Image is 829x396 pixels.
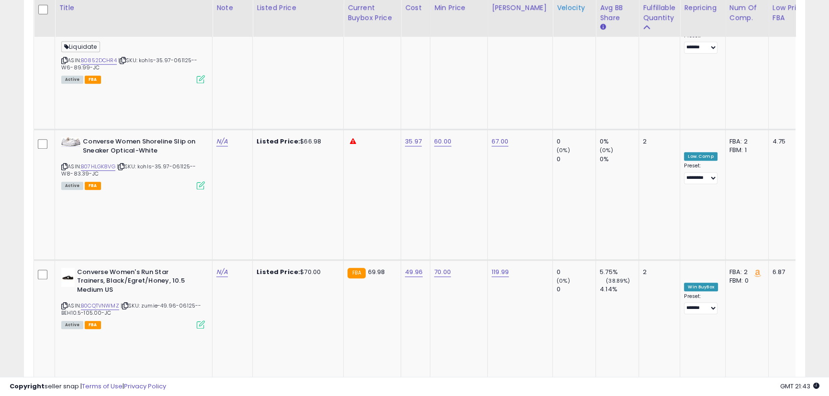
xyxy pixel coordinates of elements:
strong: Copyright [10,382,45,391]
a: 70.00 [434,267,451,277]
b: Converse Women Shoreline Slip on Sneaker Optical-White [83,137,199,157]
div: 0 [557,268,595,276]
div: 0 [557,285,595,294]
div: ASIN: [61,137,205,188]
b: Listed Price: [257,267,300,276]
span: All listings currently available for purchase on Amazon [61,182,83,190]
div: FBA: 2 [729,268,761,276]
div: Current Buybox Price [347,3,397,23]
span: All listings currently available for purchase on Amazon [61,321,83,329]
div: FBA: 2 [729,137,761,146]
div: Preset: [684,293,718,315]
div: Num of Comp. [729,3,764,23]
span: FBA [85,182,101,190]
div: [PERSON_NAME] [492,3,549,13]
div: 5.75% [600,268,639,276]
div: 0% [600,155,639,164]
div: Note [216,3,248,13]
div: Listed Price [257,3,339,13]
div: Repricing [684,3,721,13]
a: 49.96 [405,267,423,277]
div: FBM: 1 [729,146,761,154]
div: Velocity [557,3,592,13]
div: FBM: 0 [729,276,761,285]
small: Avg BB Share. [600,23,605,32]
div: Preset: [684,163,718,184]
span: 2025-09-11 21:43 GMT [780,382,819,391]
div: Fulfillable Quantity [643,3,676,23]
div: 4.14% [600,285,639,294]
span: All listings currently available for purchase on Amazon [61,76,83,84]
div: Min Price [434,3,483,13]
div: Low Price FBA [773,3,807,23]
img: 410zluDIdOL._SL40_.jpg [61,137,80,146]
div: Win BuyBox [684,283,718,291]
div: 0 [557,137,595,146]
a: N/A [216,137,228,146]
a: B0852DCHR4 [81,56,117,65]
a: B0CQTVNWMZ [81,302,119,310]
span: FBA [85,76,101,84]
small: (38.89%) [606,277,630,285]
small: (0%) [600,146,613,154]
div: Cost [405,3,426,13]
a: Terms of Use [82,382,123,391]
div: 2 [643,137,672,146]
a: B07HLGK8VG [81,163,115,171]
small: (0%) [557,146,570,154]
div: 2 [643,268,672,276]
div: 4.75 [773,137,804,146]
div: $70.00 [257,268,336,276]
a: 119.99 [492,267,509,277]
div: ASIN: [61,7,205,83]
div: 0 [557,155,595,164]
span: | SKU: zumie-49.96-06125--BEH10.5-105.00-JC [61,302,201,316]
a: 35.97 [405,137,422,146]
div: Low. Comp [684,152,717,161]
div: $66.98 [257,137,336,146]
span: FBA [85,321,101,329]
div: 6.87 [773,268,804,276]
div: Title [59,3,208,13]
div: Preset: [684,33,718,54]
span: Liquidate [61,41,100,52]
div: ASIN: [61,268,205,328]
small: (0%) [557,277,570,285]
a: N/A [216,267,228,277]
a: Privacy Policy [124,382,166,391]
span: | SKU: kohls-35.97-061125--W8-83.39-JC [61,163,196,177]
a: 60.00 [434,137,451,146]
img: 31O2u4+Rj2L._SL40_.jpg [61,268,75,287]
a: 67.00 [492,137,508,146]
span: 69.98 [368,267,385,276]
span: | SKU: kohls-35.97-061125--W6-89.99-JC [61,56,198,71]
small: FBA [347,268,365,278]
div: seller snap | | [10,382,166,391]
div: 0% [600,137,639,146]
b: Listed Price: [257,137,300,146]
div: Avg BB Share [600,3,635,23]
b: Converse Women's Run Star Trainers, Black/Egret/Honey, 10.5 Medium US [77,268,193,297]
